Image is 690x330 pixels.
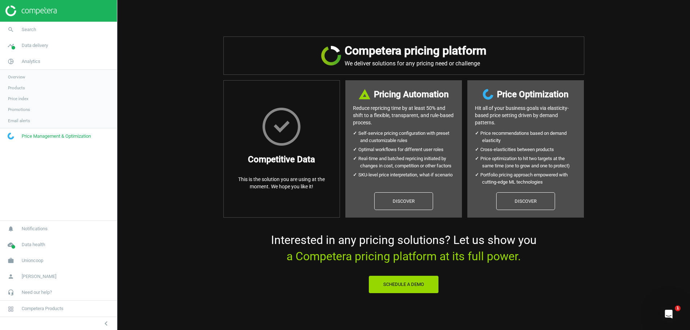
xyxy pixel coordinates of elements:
i: notifications [4,222,18,236]
img: ajHJNr6hYgQAAAAASUVORK5CYII= [5,5,57,16]
i: headset_mic [4,286,18,299]
span: Price Management & Optimization [22,133,91,140]
p: This is the solution you are using at the moment. We hope you like it! [231,176,332,190]
li: Optimal workflows for different user roles [360,146,454,153]
span: [PERSON_NAME] [22,273,56,280]
li: SKU-level price interpretation, what-if scenario [360,171,454,179]
span: Search [22,26,36,33]
h3: Pricing Automation [374,88,449,101]
a: Discover [496,192,555,210]
i: search [4,23,18,37]
p: We deliver solutions for any pricing need or challenge [345,60,486,67]
span: Unioncoop [22,257,43,264]
span: Products [8,85,25,91]
h3: Price Optimization [497,88,568,101]
h3: Competitive Data [248,153,315,166]
p: Reduce repricing time by at least 50% and shift to a flexible, transparent, and rule-based process. [353,104,454,126]
li: Real-time and batched repricing initiated by changes in cost, competition or other factors [360,155,454,170]
img: DI+PfHAOTJwAAAAASUVORK5CYII= [359,89,370,99]
i: person [4,270,18,283]
a: Discover [374,192,433,210]
span: Competera Products [22,305,64,312]
iframe: Intercom live chat [660,305,677,323]
span: Overview [8,74,25,80]
span: Email alerts [8,118,30,124]
img: wGWNvw8QSZomAAAAABJRU5ErkJggg== [8,133,14,140]
li: Portfolio pricing approach empowered with cutting-edge ML technologies [482,171,576,186]
i: pie_chart_outlined [4,55,18,68]
img: JRVR7TKHubxRX4WiWFsHXLVQu3oYgKr0EdU6k5jjvBYYAAAAAElFTkSuQmCC [321,46,341,65]
button: Schedule a Demo [368,275,439,293]
span: Need our help? [22,289,52,296]
img: HxscrLsMTvcLXxPnqlhRQhRi+upeiQYiT7g7j1jdpu6T9n6zgWWHzG7gAAAABJRU5ErkJggg== [262,108,301,146]
button: chevron_left [97,319,115,328]
li: Cross-elasticities between products [482,146,576,153]
i: work [4,254,18,267]
h2: Competera pricing platform [345,44,486,57]
p: Hit all of your business goals via elasticity- based price setting driven by demand patterns. [475,104,576,126]
span: Promotions [8,107,30,112]
span: Analytics [22,58,40,65]
i: timeline [4,39,18,52]
img: wGWNvw8QSZomAAAAABJRU5ErkJggg== [483,89,493,100]
span: Notifications [22,226,48,232]
span: Data delivery [22,42,48,49]
li: Price optimization to hit two targets at the same time (one to grow and one to protect) [482,155,576,170]
p: Interested in any pricing solutions? Let us show you [223,232,584,265]
span: a Competera pricing platform at its full power. [287,249,521,263]
li: Price recommendations based on demand elasticity [482,130,576,144]
li: Self-service pricing configuration with preset and customizable rules [360,130,454,144]
span: Price index [8,96,29,102]
span: Data health [22,241,45,248]
span: 1 [675,305,681,311]
i: chevron_left [102,319,110,328]
i: cloud_done [4,238,18,252]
